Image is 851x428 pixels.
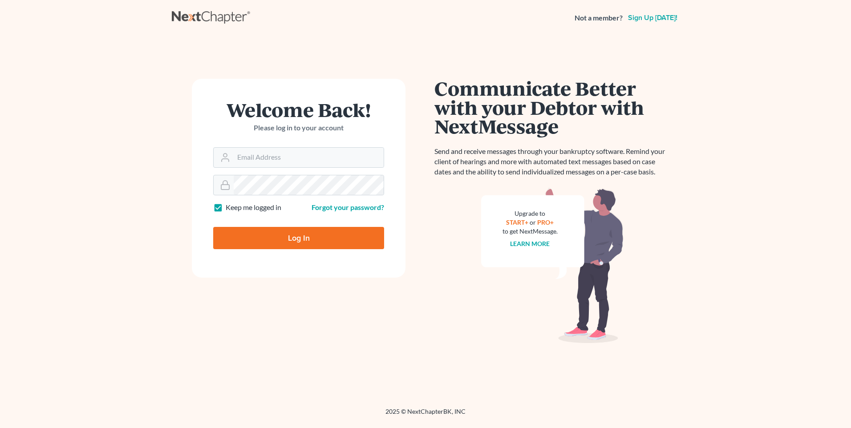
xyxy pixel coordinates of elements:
[575,13,623,23] strong: Not a member?
[507,218,529,226] a: START+
[626,14,679,21] a: Sign up [DATE]!
[434,146,670,177] p: Send and receive messages through your bankruptcy software. Remind your client of hearings and mo...
[234,148,384,167] input: Email Address
[434,79,670,136] h1: Communicate Better with your Debtor with NextMessage
[538,218,554,226] a: PRO+
[481,188,624,343] img: nextmessage_bg-59042aed3d76b12b5cd301f8e5b87938c9018125f34e5fa2b7a6b67550977c72.svg
[312,203,384,211] a: Forgot your password?
[172,407,679,423] div: 2025 © NextChapterBK, INC
[530,218,536,226] span: or
[226,202,281,213] label: Keep me logged in
[213,227,384,249] input: Log In
[213,123,384,133] p: Please log in to your account
[213,100,384,119] h1: Welcome Back!
[511,240,550,247] a: Learn more
[502,209,558,218] div: Upgrade to
[502,227,558,236] div: to get NextMessage.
